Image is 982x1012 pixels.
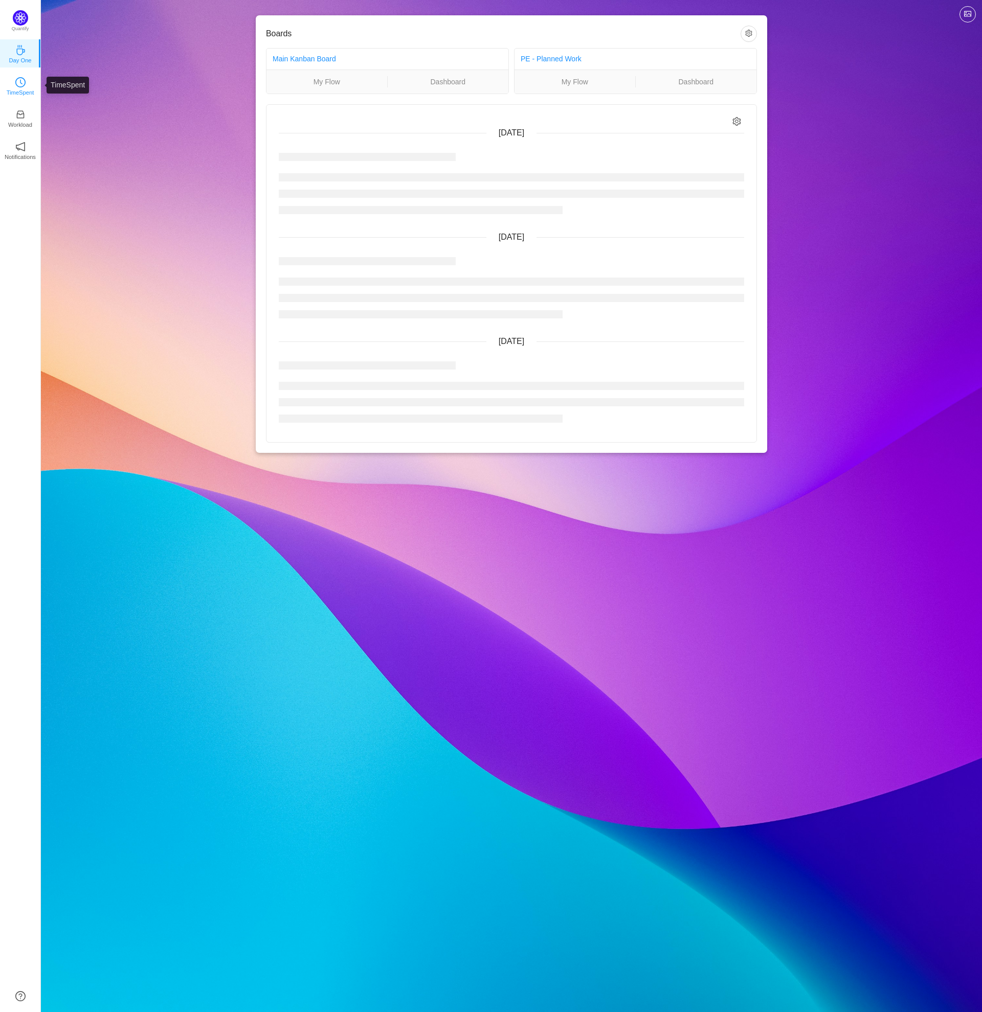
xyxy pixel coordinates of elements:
[521,55,582,63] a: PE - Planned Work
[9,56,31,65] p: Day One
[266,29,741,39] h3: Boards
[15,109,26,120] i: icon: inbox
[499,128,524,137] span: [DATE]
[15,142,26,152] i: icon: notification
[15,112,26,123] a: icon: inboxWorkload
[12,26,29,33] p: Quantify
[15,145,26,155] a: icon: notificationNotifications
[959,6,976,22] button: icon: picture
[15,991,26,1001] a: icon: question-circle
[732,117,741,126] i: icon: setting
[499,233,524,241] span: [DATE]
[15,80,26,90] a: icon: clock-circleTimeSpent
[515,76,635,87] a: My Flow
[15,45,26,55] i: icon: coffee
[13,10,28,26] img: Quantify
[7,88,34,97] p: TimeSpent
[499,337,524,346] span: [DATE]
[15,77,26,87] i: icon: clock-circle
[15,48,26,58] a: icon: coffeeDay One
[741,26,757,42] button: icon: setting
[5,152,36,162] p: Notifications
[273,55,336,63] a: Main Kanban Board
[636,76,757,87] a: Dashboard
[8,120,32,129] p: Workload
[266,76,387,87] a: My Flow
[388,76,509,87] a: Dashboard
